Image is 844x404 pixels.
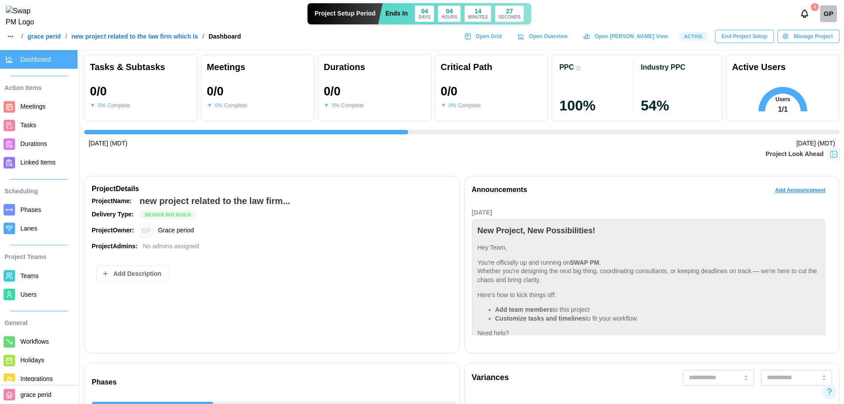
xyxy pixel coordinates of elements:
strong: Add team members [495,306,553,313]
div: New Project, New Possibilities! [478,225,595,237]
div: new project related to the law firm... [140,194,290,208]
div: Active Users [732,60,786,74]
div: Variances [472,372,509,384]
a: Open Overview [513,30,574,43]
span: Workflows [20,338,49,345]
p: You're officially up and running on . Whether you're designing the next big thing, coordinating c... [478,259,820,285]
div: Complete [107,102,130,110]
span: Integrations [20,375,53,382]
span: Open Grid [476,30,502,43]
span: Teams [20,272,39,279]
div: SECONDS [498,15,520,20]
img: Swap PM Logo [6,6,42,28]
div: Phases [92,377,456,388]
p: Here's how to kick things off: [478,291,820,300]
div: 0 / 0 [90,85,107,98]
div: 0 % [215,102,222,110]
div: 0 % [449,102,456,110]
span: Dashboard [20,56,51,63]
div: Grace period [138,222,155,239]
span: Open Overview [529,30,568,43]
div: Dashboard [209,33,241,39]
div: DAYS [419,15,431,20]
img: Project Look Ahead Button [829,150,838,159]
strong: SWAP PM [570,259,599,266]
div: 04 [446,8,453,14]
span: End Project Setup [722,30,767,43]
div: MINUTES [468,15,488,20]
button: Notifications [797,6,812,21]
button: Manage Project [778,30,840,43]
a: Grace period [820,5,837,22]
div: 0 % [332,102,339,110]
strong: Project Owner: [92,227,134,234]
div: 04 [421,8,428,14]
span: grace perid [20,391,51,398]
p: Need help? Check out our or drop us a note at [478,329,820,346]
div: Tasks & Subtasks [90,60,192,74]
div: Project Setup Period [307,3,383,24]
div: Announcements [472,184,527,196]
button: Add Description [96,266,170,282]
div: / [65,33,67,39]
div: 100 % [559,98,634,113]
span: Meetings [20,103,46,110]
span: Durations [20,140,47,147]
div: 0 / 0 [207,85,224,98]
div: / [21,33,23,39]
div: Meetings [207,60,309,74]
a: Open Grid [459,30,508,43]
li: to fit your workflow [495,314,820,323]
span: Manage Project [793,30,833,43]
button: End Project Setup [715,30,774,43]
div: Industry PPC [641,63,685,71]
div: HOURS [441,15,457,20]
div: 4 [811,3,819,11]
span: Holidays [20,357,44,364]
a: grace perid [27,33,61,39]
span: Add Description [113,266,161,281]
div: / [202,33,204,39]
div: Project Name: [92,196,136,206]
span: Open [PERSON_NAME] View [595,30,668,43]
div: Complete [224,102,247,110]
strong: Customize tasks and timelines [495,315,586,322]
div: Ends In [385,9,408,19]
div: Grace period [158,226,194,235]
a: Open [PERSON_NAME] View [579,30,674,43]
span: Add Announcement [775,184,825,196]
div: Complete [341,102,364,110]
div: 0 % [98,102,105,110]
div: [DATE] (MDT) [89,139,128,149]
div: Complete [458,102,481,110]
div: [DATE] [472,208,826,218]
span: Linked Items [20,159,55,166]
div: Project Details [92,184,452,195]
a: new project related to the law firm which is [71,33,198,39]
span: Lanes [20,225,37,232]
span: Tasks [20,122,36,129]
div: No admins assigned [143,242,199,251]
div: 0 / 0 [441,85,458,98]
span: Active [684,32,703,40]
div: [DATE] (MDT) [796,139,835,149]
div: 14 [475,8,482,14]
div: Durations [324,60,426,74]
li: to this project [495,306,820,314]
button: Add Announcement [768,184,832,197]
span: Design Bid Build [145,211,191,219]
strong: Project Admins: [92,243,137,250]
div: PPC [559,63,574,71]
div: Critical Path [441,60,543,74]
span: Users [20,291,37,298]
div: Delivery Type: [92,210,136,220]
div: 54 % [641,98,715,113]
div: GP [820,5,837,22]
div: Project Look Ahead [766,149,824,159]
p: Hey Team, [478,243,820,252]
div: 0 / 0 [324,85,341,98]
span: Phases [20,206,41,213]
div: 27 [506,8,513,14]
